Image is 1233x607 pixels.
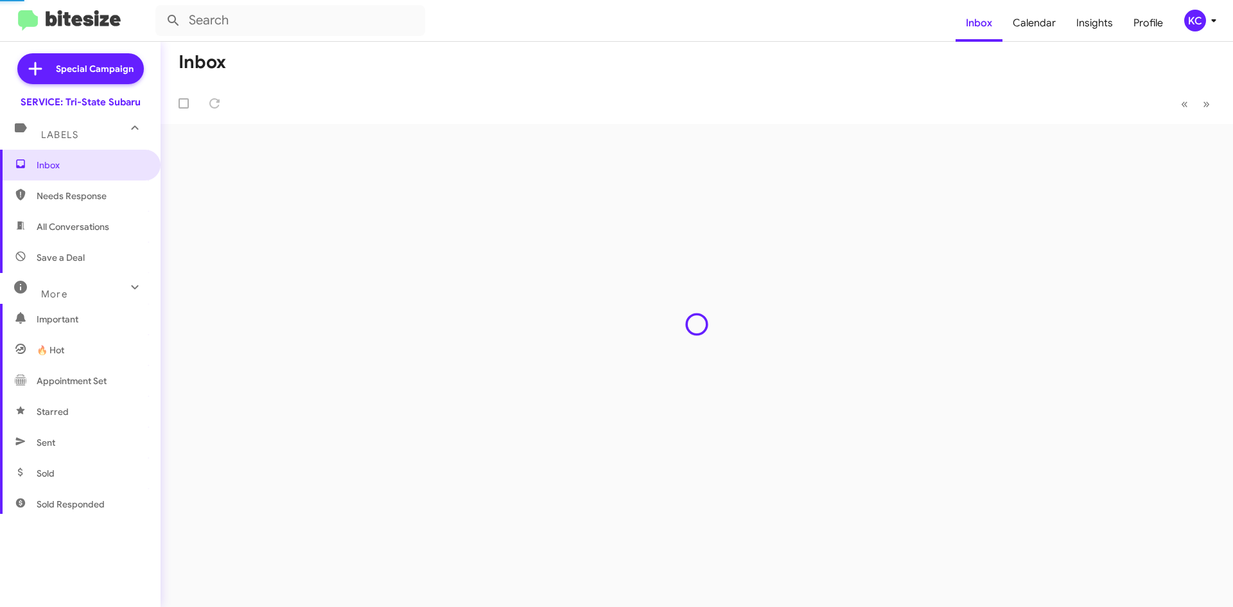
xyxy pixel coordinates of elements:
[37,405,69,418] span: Starred
[37,159,146,172] span: Inbox
[179,52,226,73] h1: Inbox
[37,313,146,326] span: Important
[37,220,109,233] span: All Conversations
[56,62,134,75] span: Special Campaign
[17,53,144,84] a: Special Campaign
[1181,96,1188,112] span: «
[41,129,78,141] span: Labels
[21,96,141,109] div: SERVICE: Tri-State Subaru
[1173,10,1219,31] button: KC
[37,189,146,202] span: Needs Response
[37,467,55,480] span: Sold
[956,4,1002,42] a: Inbox
[1203,96,1210,112] span: »
[1195,91,1218,117] button: Next
[37,374,107,387] span: Appointment Set
[155,5,425,36] input: Search
[1173,91,1196,117] button: Previous
[1066,4,1123,42] a: Insights
[1002,4,1066,42] a: Calendar
[37,251,85,264] span: Save a Deal
[1123,4,1173,42] a: Profile
[41,288,67,300] span: More
[1184,10,1206,31] div: KC
[37,498,105,511] span: Sold Responded
[1174,91,1218,117] nav: Page navigation example
[37,436,55,449] span: Sent
[37,344,64,356] span: 🔥 Hot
